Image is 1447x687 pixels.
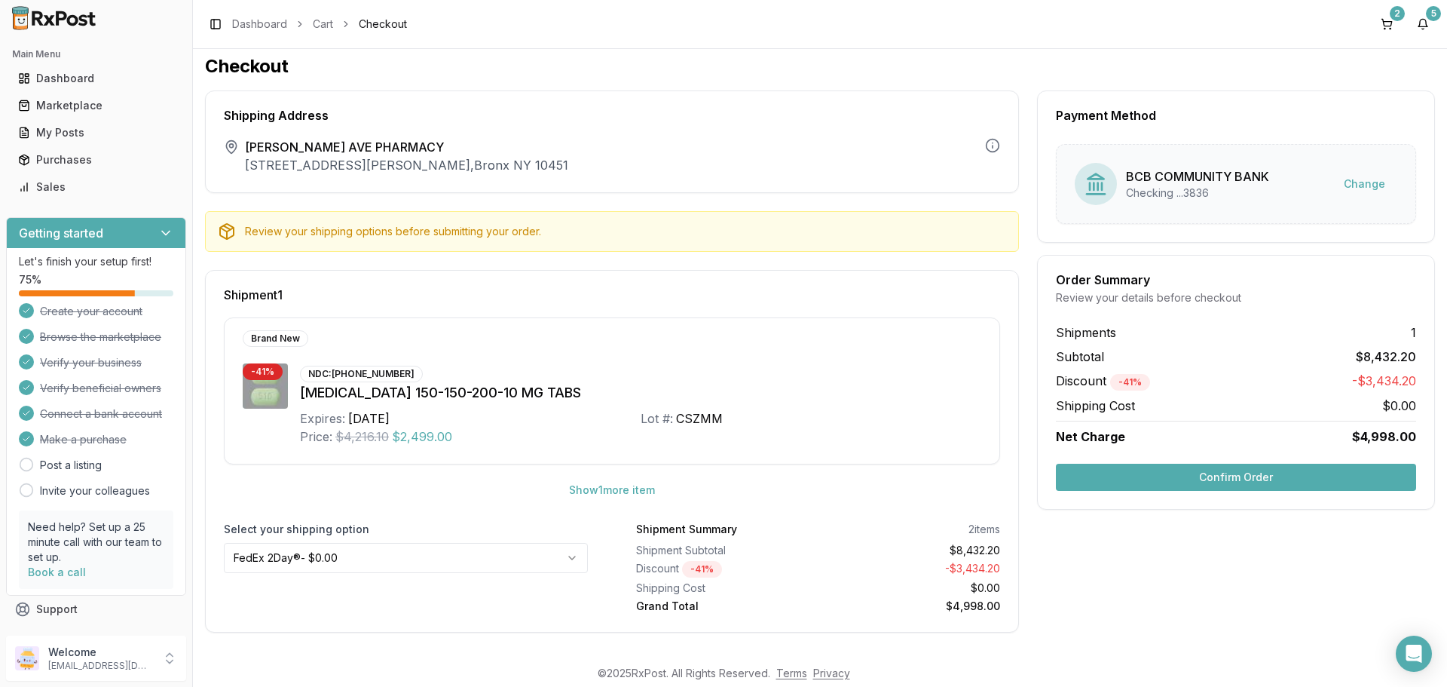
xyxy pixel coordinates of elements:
[243,363,283,380] div: - 41 %
[18,125,174,140] div: My Posts
[40,355,142,370] span: Verify your business
[813,667,850,679] a: Privacy
[824,543,1001,558] div: $8,432.20
[1056,348,1104,366] span: Subtotal
[18,152,174,167] div: Purchases
[1126,186,1269,201] div: Checking ...3836
[636,581,812,596] div: Shipping Cost
[40,483,150,498] a: Invite your colleagues
[40,458,102,473] a: Post a listing
[313,17,333,32] a: Cart
[1390,6,1405,21] div: 2
[636,561,812,578] div: Discount
[40,406,162,422] span: Connect a bank account
[12,119,180,146] a: My Posts
[682,561,722,578] div: - 41 %
[1382,397,1416,415] span: $0.00
[36,629,87,644] span: Feedback
[641,409,673,428] div: Lot #:
[12,65,180,92] a: Dashboard
[824,581,1001,596] div: $0.00
[28,520,164,565] p: Need help? Set up a 25 minute call with our team to set up.
[232,17,407,32] nav: breadcrumb
[1056,373,1150,388] span: Discount
[1056,274,1416,286] div: Order Summary
[12,92,180,119] a: Marketplace
[1056,109,1416,121] div: Payment Method
[28,566,86,578] a: Book a call
[12,173,180,201] a: Sales
[224,522,588,537] label: Select your shipping option
[300,366,423,382] div: NDC: [PHONE_NUMBER]
[40,381,161,396] span: Verify beneficial owners
[243,363,288,409] img: Genvoya 150-150-200-10 MG TABS
[1126,167,1269,186] div: BCB COMMUNITY BANK
[243,330,308,347] div: Brand New
[824,561,1001,578] div: - $3,434.20
[348,409,390,428] div: [DATE]
[6,175,186,199] button: Sales
[18,179,174,195] div: Sales
[300,409,345,428] div: Expires:
[40,304,142,319] span: Create your account
[300,428,332,446] div: Price:
[245,156,568,174] p: [STREET_ADDRESS][PERSON_NAME] , Bronx NY 10451
[224,109,1000,121] div: Shipping Address
[1056,397,1135,415] span: Shipping Cost
[12,146,180,173] a: Purchases
[245,138,568,156] span: [PERSON_NAME] AVE PHARMACY
[1056,290,1416,305] div: Review your details before checkout
[6,94,186,118] button: Marketplace
[245,224,1006,239] div: Review your shipping options before submitting your order.
[636,522,737,537] div: Shipment Summary
[968,522,1000,537] div: 2 items
[15,646,39,670] img: User avatar
[1356,348,1416,366] span: $8,432.20
[1396,636,1432,672] div: Open Intercom Messenger
[6,66,186,90] button: Dashboard
[1352,428,1416,446] span: $4,998.00
[1056,429,1125,444] span: Net Charge
[1056,324,1116,342] span: Shipments
[557,477,667,504] button: Show1more item
[205,54,1435,78] h1: Checkout
[6,121,186,145] button: My Posts
[19,272,41,287] span: 75 %
[1426,6,1441,21] div: 5
[636,543,812,558] div: Shipment Subtotal
[18,71,174,86] div: Dashboard
[48,645,153,660] p: Welcome
[6,596,186,623] button: Support
[300,382,981,403] div: [MEDICAL_DATA] 150-150-200-10 MG TABS
[18,98,174,113] div: Marketplace
[335,428,389,446] span: $4,216.10
[40,330,161,345] span: Browse the marketplace
[6,623,186,650] button: Feedback
[40,432,127,447] span: Make a purchase
[1375,12,1399,36] button: 2
[676,409,723,428] div: CSZMM
[12,48,180,60] h2: Main Menu
[1110,374,1150,391] div: - 41 %
[6,6,102,30] img: RxPost Logo
[824,599,1001,614] div: $4,998.00
[1352,372,1416,391] span: -$3,434.20
[776,667,807,679] a: Terms
[232,17,287,32] a: Dashboard
[6,148,186,172] button: Purchases
[392,428,452,446] span: $2,499.00
[224,289,283,301] span: Shipment 1
[19,254,173,269] p: Let's finish your setup first!
[636,599,812,614] div: Grand Total
[1332,170,1397,198] button: Change
[48,660,153,672] p: [EMAIL_ADDRESS][DOMAIN_NAME]
[1411,324,1416,342] span: 1
[359,17,407,32] span: Checkout
[19,224,103,242] h3: Getting started
[1056,464,1416,491] button: Confirm Order
[1411,12,1435,36] button: 5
